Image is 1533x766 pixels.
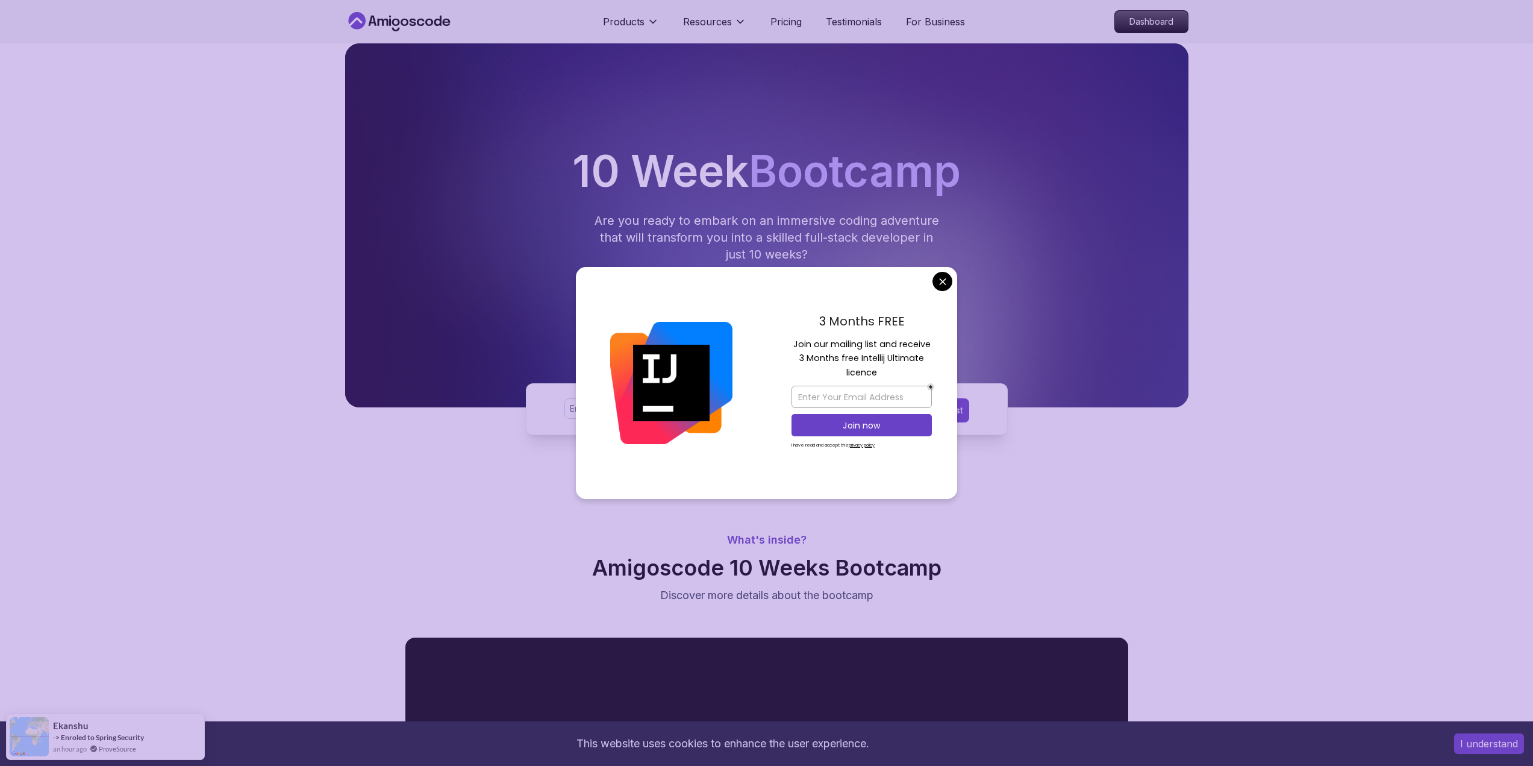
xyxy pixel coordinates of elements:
[99,744,136,754] a: ProveSource
[53,744,87,754] span: an hour ago
[683,14,732,29] p: Resources
[10,717,49,756] img: provesource social proof notification image
[564,587,969,604] p: Discover more details about the bootcamp
[564,398,701,419] input: Enter your name
[1114,10,1188,33] a: Dashboard
[770,14,802,29] a: Pricing
[9,730,1436,757] div: This website uses cookies to enhance the user experience.
[683,14,746,39] button: Resources
[53,721,89,731] span: Ekanshu
[906,14,965,29] a: For Business
[350,149,1184,193] h1: 10 Week
[593,212,940,263] p: Are you ready to embark on an immersive coding adventure that will transform you into a skilled f...
[1115,11,1188,33] p: Dashboard
[1454,733,1524,754] button: Accept cookies
[53,733,60,742] span: ->
[61,733,144,742] a: Enroled to Spring Security
[749,145,961,197] span: Bootcamp
[603,14,659,39] button: Products
[826,14,882,29] a: Testimonials
[603,14,645,29] p: Products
